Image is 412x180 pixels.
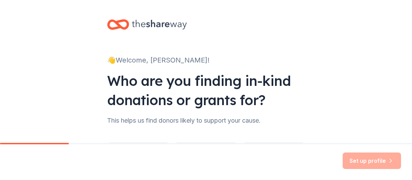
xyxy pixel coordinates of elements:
div: Who are you finding in-kind donations or grants for? [107,71,305,110]
button: Other group [175,143,237,176]
button: Individual [243,143,305,176]
div: 👋 Welcome, [PERSON_NAME]! [107,55,305,66]
div: This helps us find donors likely to support your cause. [107,115,305,126]
button: Nonprofit [107,143,169,176]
